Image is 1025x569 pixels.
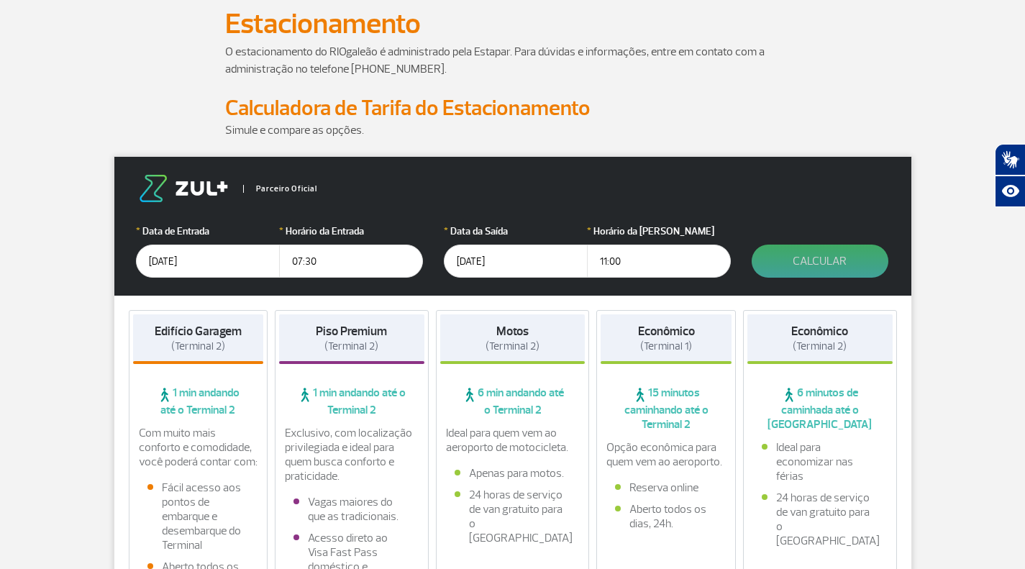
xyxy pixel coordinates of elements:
[638,324,695,339] strong: Econômico
[225,12,801,36] h1: Estacionamento
[139,426,258,469] p: Com muito mais conforto e comodidade, você poderá contar com:
[455,466,571,481] li: Apenas para motos.
[440,386,586,417] span: 6 min andando até o Terminal 2
[601,386,732,432] span: 15 minutos caminhando até o Terminal 2
[747,386,893,432] span: 6 minutos de caminhada até o [GEOGRAPHIC_DATA]
[995,144,1025,176] button: Abrir tradutor de língua de sinais.
[615,481,717,495] li: Reserva online
[225,95,801,122] h2: Calculadora de Tarifa do Estacionamento
[316,324,387,339] strong: Piso Premium
[136,175,231,202] img: logo-zul.png
[293,495,410,524] li: Vagas maiores do que as tradicionais.
[791,324,848,339] strong: Econômico
[444,224,588,239] label: Data da Saída
[171,340,225,353] span: (Terminal 2)
[147,481,250,552] li: Fácil acesso aos pontos de embarque e desembarque do Terminal
[136,224,280,239] label: Data de Entrada
[995,176,1025,207] button: Abrir recursos assistivos.
[486,340,539,353] span: (Terminal 2)
[455,488,571,545] li: 24 horas de serviço de van gratuito para o [GEOGRAPHIC_DATA]
[615,502,717,531] li: Aberto todos os dias, 24h.
[496,324,529,339] strong: Motos
[279,245,423,278] input: hh:mm
[640,340,692,353] span: (Terminal 1)
[225,43,801,78] p: O estacionamento do RIOgaleão é administrado pela Estapar. Para dúvidas e informações, entre em c...
[279,386,424,417] span: 1 min andando até o Terminal 2
[324,340,378,353] span: (Terminal 2)
[752,245,888,278] button: Calcular
[587,245,731,278] input: hh:mm
[225,122,801,139] p: Simule e compare as opções.
[285,426,419,483] p: Exclusivo, com localização privilegiada e ideal para quem busca conforto e praticidade.
[155,324,242,339] strong: Edifício Garagem
[444,245,588,278] input: dd/mm/aaaa
[133,386,264,417] span: 1 min andando até o Terminal 2
[243,185,317,193] span: Parceiro Oficial
[587,224,731,239] label: Horário da [PERSON_NAME]
[279,224,423,239] label: Horário da Entrada
[762,440,878,483] li: Ideal para economizar nas férias
[446,426,580,455] p: Ideal para quem vem ao aeroporto de motocicleta.
[793,340,847,353] span: (Terminal 2)
[762,491,878,548] li: 24 horas de serviço de van gratuito para o [GEOGRAPHIC_DATA]
[606,440,726,469] p: Opção econômica para quem vem ao aeroporto.
[136,245,280,278] input: dd/mm/aaaa
[995,144,1025,207] div: Plugin de acessibilidade da Hand Talk.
